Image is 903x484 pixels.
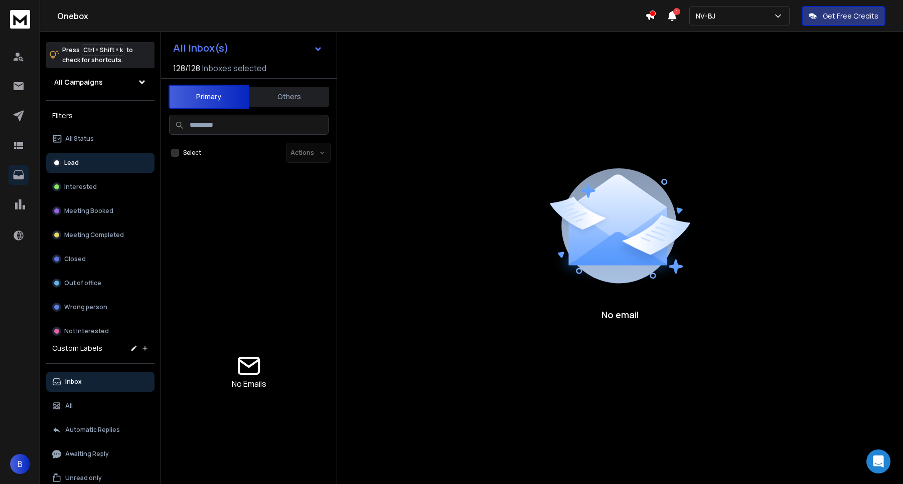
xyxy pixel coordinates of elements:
[54,77,103,87] h1: All Campaigns
[46,153,155,173] button: Lead
[64,255,86,263] p: Closed
[601,308,639,322] p: No email
[82,44,124,56] span: Ctrl + Shift + k
[46,201,155,221] button: Meeting Booked
[249,86,329,108] button: Others
[696,11,719,21] p: NV-BJ
[10,454,30,474] button: B
[46,321,155,341] button: Not Interested
[64,327,109,335] p: Not Interested
[173,62,200,74] span: 128 / 128
[802,6,885,26] button: Get Free Credits
[65,474,102,482] p: Unread only
[46,396,155,416] button: All
[10,10,30,29] img: logo
[64,159,79,167] p: Lead
[202,62,266,74] h3: Inboxes selected
[673,8,680,15] span: 1
[46,420,155,440] button: Automatic Replies
[65,135,94,143] p: All Status
[46,129,155,149] button: All Status
[232,378,266,390] p: No Emails
[46,273,155,293] button: Out of office
[64,279,101,287] p: Out of office
[46,297,155,317] button: Wrong person
[52,343,102,353] h3: Custom Labels
[46,372,155,392] button: Inbox
[65,426,120,434] p: Automatic Replies
[65,378,82,386] p: Inbox
[64,207,113,215] p: Meeting Booked
[64,231,124,239] p: Meeting Completed
[46,177,155,197] button: Interested
[46,444,155,464] button: Awaiting Reply
[866,449,890,473] div: Open Intercom Messenger
[57,10,645,22] h1: Onebox
[62,45,133,65] p: Press to check for shortcuts.
[183,149,201,157] label: Select
[173,43,229,53] h1: All Inbox(s)
[46,249,155,269] button: Closed
[46,109,155,123] h3: Filters
[165,38,331,58] button: All Inbox(s)
[169,85,249,109] button: Primary
[65,450,109,458] p: Awaiting Reply
[64,303,107,311] p: Wrong person
[46,225,155,245] button: Meeting Completed
[64,183,97,191] p: Interested
[65,402,73,410] p: All
[823,11,878,21] p: Get Free Credits
[46,72,155,92] button: All Campaigns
